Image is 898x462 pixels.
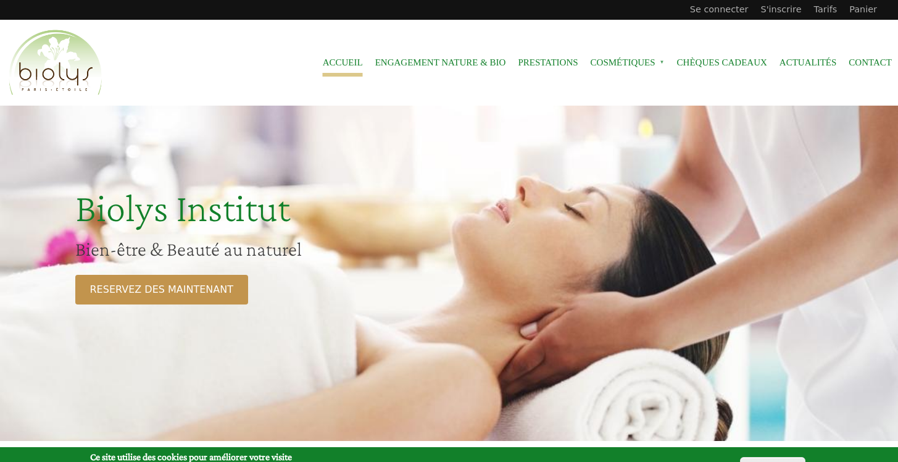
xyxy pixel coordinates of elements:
[660,60,665,65] span: »
[591,49,665,77] span: Cosmétiques
[323,49,363,77] a: Accueil
[780,49,837,77] a: Actualités
[75,186,290,230] span: Biolys Institut
[6,28,105,98] img: Accueil
[518,49,578,77] a: Prestations
[375,49,506,77] a: Engagement Nature & Bio
[677,49,767,77] a: Chèques cadeaux
[849,49,892,77] a: Contact
[75,237,562,261] h2: Bien-être & Beauté au naturel
[75,275,248,304] a: RESERVEZ DES MAINTENANT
